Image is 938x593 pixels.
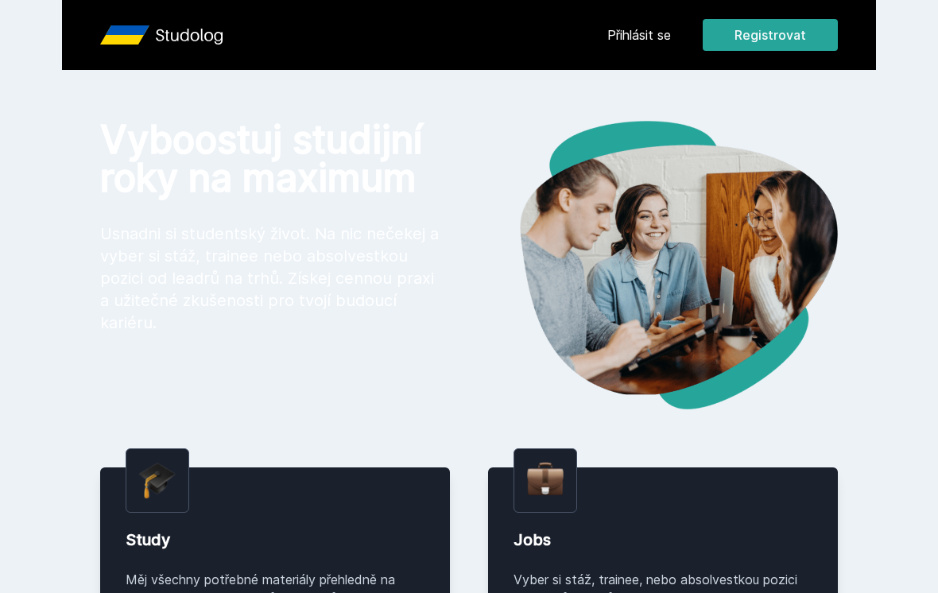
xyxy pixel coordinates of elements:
button: Registrovat [703,19,838,51]
a: Přihlásit se [607,25,671,45]
img: briefcase.png [527,459,564,499]
div: Study [126,529,424,551]
img: hero.png [469,121,838,409]
img: graduation-cap.png [139,462,176,499]
div: Jobs [514,529,812,551]
p: Usnadni si studentský život. Na nic nečekej a vyber si stáž, trainee nebo absolvestkou pozici od ... [100,223,444,334]
h1: Vyboostuj studijní roky na maximum [100,121,444,197]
